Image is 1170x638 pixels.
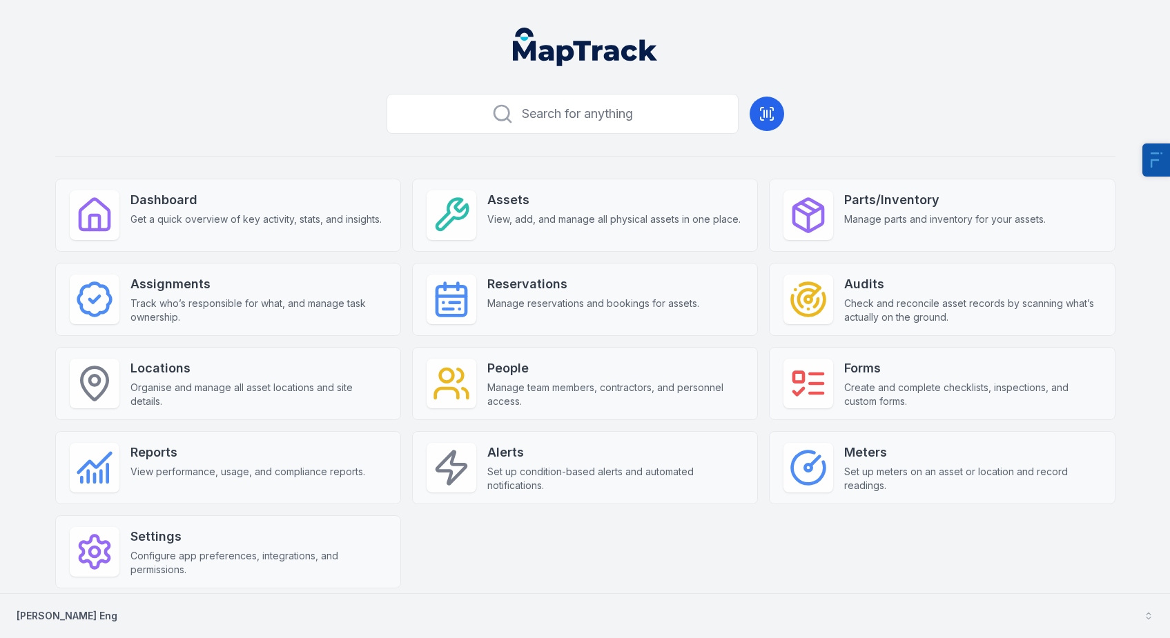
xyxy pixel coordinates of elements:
span: Manage team members, contractors, and personnel access. [487,381,743,408]
span: Create and complete checklists, inspections, and custom forms. [844,381,1100,408]
a: FormsCreate and complete checklists, inspections, and custom forms. [769,347,1115,420]
span: Check and reconcile asset records by scanning what’s actually on the ground. [844,297,1100,324]
a: ReservationsManage reservations and bookings for assets. [412,263,758,336]
a: SettingsConfigure app preferences, integrations, and permissions. [55,515,401,588]
a: PeopleManage team members, contractors, and personnel access. [412,347,758,420]
a: AlertsSet up condition-based alerts and automated notifications. [412,431,758,504]
span: Get a quick overview of key activity, stats, and insights. [130,212,382,226]
strong: Dashboard [130,190,382,210]
strong: Alerts [487,443,743,462]
a: AssetsView, add, and manage all physical assets in one place. [412,179,758,252]
strong: Assets [487,190,741,210]
a: AuditsCheck and reconcile asset records by scanning what’s actually on the ground. [769,263,1115,336]
strong: [PERSON_NAME] Eng [17,610,117,621]
strong: Parts/Inventory [844,190,1046,210]
strong: Meters [844,443,1100,462]
strong: People [487,359,743,378]
nav: Global [491,28,680,66]
span: View performance, usage, and compliance reports. [130,465,365,479]
a: LocationsOrganise and manage all asset locations and site details. [55,347,401,420]
a: DashboardGet a quick overview of key activity, stats, and insights. [55,179,401,252]
a: MetersSet up meters on an asset or location and record readings. [769,431,1115,504]
strong: Locations [130,359,387,378]
span: Set up condition-based alerts and automated notifications. [487,465,743,492]
strong: Assignments [130,275,387,294]
a: ReportsView performance, usage, and compliance reports. [55,431,401,504]
strong: Reports [130,443,365,462]
a: Parts/InventoryManage parts and inventory for your assets. [769,179,1115,252]
button: Search for anything [387,94,739,134]
a: AssignmentsTrack who’s responsible for what, and manage task ownership. [55,263,401,336]
span: Search for anything [522,104,633,123]
strong: Audits [844,275,1100,294]
strong: Reservations [487,275,699,294]
strong: Settings [130,527,387,546]
span: Manage parts and inventory for your assets. [844,212,1046,226]
span: View, add, and manage all physical assets in one place. [487,212,741,226]
span: Configure app preferences, integrations, and permissions. [130,549,387,577]
span: Set up meters on an asset or location and record readings. [844,465,1100,492]
span: Organise and manage all asset locations and site details. [130,381,387,408]
span: Track who’s responsible for what, and manage task ownership. [130,297,387,324]
strong: Forms [844,359,1100,378]
span: Manage reservations and bookings for assets. [487,297,699,310]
